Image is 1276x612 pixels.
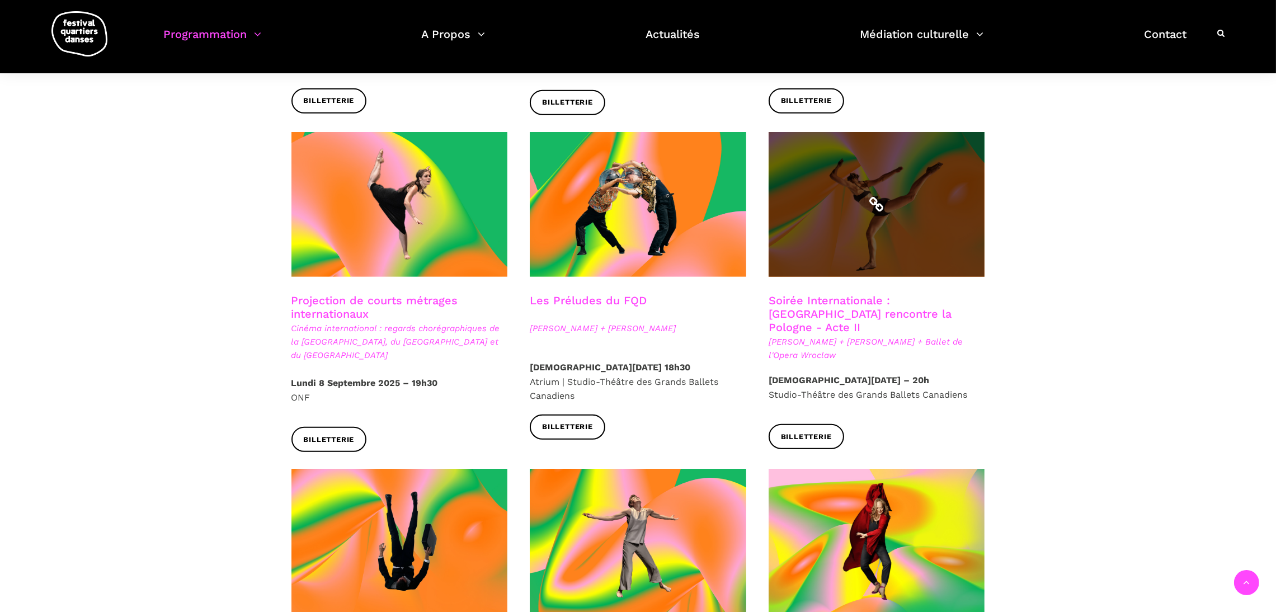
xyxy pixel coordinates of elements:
[163,25,261,58] a: Programmation
[781,95,832,107] span: Billetterie
[769,375,929,385] strong: [DEMOGRAPHIC_DATA][DATE] – 20h
[769,294,952,334] a: Soirée Internationale : [GEOGRAPHIC_DATA] rencontre la Pologne - Acte II
[530,415,605,440] a: Billetterie
[291,378,438,388] strong: Lundi 8 Septembre 2025 – 19h30
[781,431,832,443] span: Billetterie
[769,424,844,449] a: Billetterie
[1144,25,1186,58] a: Contact
[291,294,508,322] h3: Projection de courts métrages internationaux
[860,25,984,58] a: Médiation culturelle
[542,97,593,109] span: Billetterie
[304,434,355,446] span: Billetterie
[646,25,700,58] a: Actualités
[542,421,593,433] span: Billetterie
[769,373,985,402] p: Studio-Théâtre des Grands Ballets Canadiens
[530,360,746,403] p: Atrium | Studio-Théâtre des Grands Ballets Canadiens
[291,88,367,114] a: Billetterie
[530,322,746,335] span: [PERSON_NAME] + [PERSON_NAME]
[530,294,647,307] a: Les Préludes du FQD
[769,335,985,362] span: [PERSON_NAME] + [PERSON_NAME] + Ballet de l'Opera Wroclaw
[530,90,605,115] a: Billetterie
[51,11,107,57] img: logo-fqd-med
[304,95,355,107] span: Billetterie
[422,25,486,58] a: A Propos
[291,322,508,362] span: Cinéma international : regards chorégraphiques de la [GEOGRAPHIC_DATA], du [GEOGRAPHIC_DATA] et d...
[291,376,508,404] p: ONF
[291,427,367,452] a: Billetterie
[769,88,844,114] a: Billetterie
[530,362,690,373] strong: [DEMOGRAPHIC_DATA][DATE] 18h30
